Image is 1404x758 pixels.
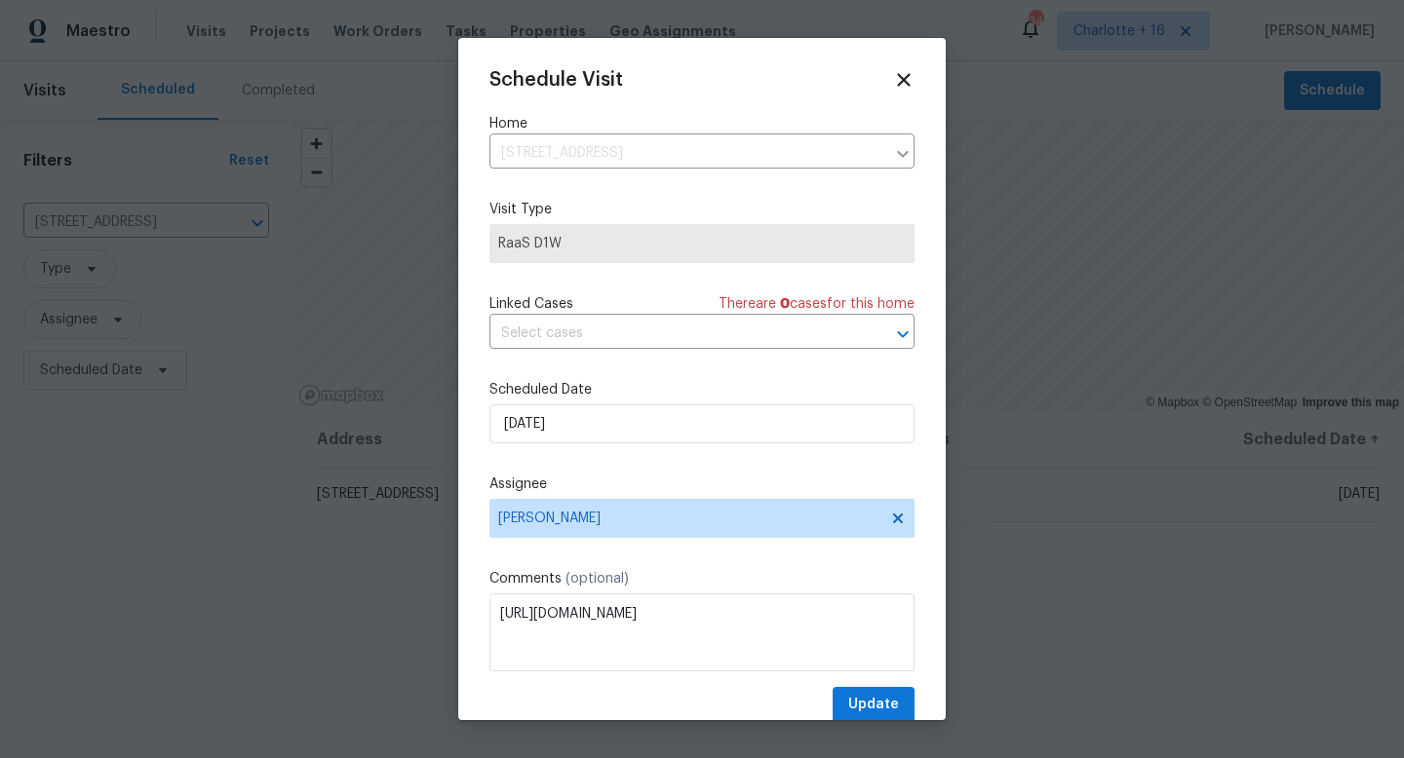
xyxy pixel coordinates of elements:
input: Enter in an address [489,138,885,169]
button: Open [889,321,916,348]
button: Update [833,687,915,723]
textarea: [URL][DOMAIN_NAME] [489,593,915,671]
span: Linked Cases [489,294,573,314]
label: Home [489,114,915,133]
label: Visit Type [489,200,915,219]
span: Close [893,69,915,91]
span: Schedule Visit [489,70,623,90]
span: RaaS D1W [498,234,906,253]
span: 0 [780,297,790,311]
span: Update [848,693,899,717]
label: Assignee [489,474,915,494]
label: Comments [489,569,915,588]
label: Scheduled Date [489,380,915,399]
span: [PERSON_NAME] [498,511,880,526]
input: Select cases [489,319,860,349]
span: (optional) [565,572,629,586]
span: There are case s for this home [719,294,915,314]
input: M/D/YYYY [489,404,915,443]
